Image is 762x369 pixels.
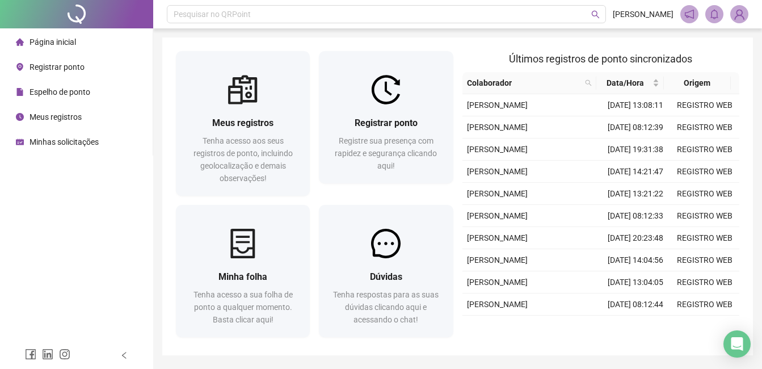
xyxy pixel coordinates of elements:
[731,6,748,23] img: 86078
[670,316,739,338] td: REGISTRO WEB
[670,293,739,316] td: REGISTRO WEB
[370,271,402,282] span: Dúvidas
[467,233,528,242] span: [PERSON_NAME]
[333,290,439,324] span: Tenha respostas para as suas dúvidas clicando aqui e acessando o chat!
[467,300,528,309] span: [PERSON_NAME]
[601,116,670,139] td: [DATE] 08:12:39
[467,278,528,287] span: [PERSON_NAME]
[670,94,739,116] td: REGISTRO WEB
[684,9,694,19] span: notification
[193,136,293,183] span: Tenha acesso aos seus registros de ponto, incluindo geolocalização e demais observações!
[467,145,528,154] span: [PERSON_NAME]
[596,72,663,94] th: Data/Hora
[670,183,739,205] td: REGISTRO WEB
[355,118,418,128] span: Registrar ponto
[467,100,528,110] span: [PERSON_NAME]
[30,87,90,97] span: Espelho de ponto
[670,116,739,139] td: REGISTRO WEB
[591,10,600,19] span: search
[30,37,76,47] span: Página inicial
[583,74,594,91] span: search
[670,139,739,161] td: REGISTRO WEB
[601,227,670,249] td: [DATE] 20:23:48
[218,271,267,282] span: Minha folha
[335,136,437,170] span: Registre sua presença com rapidez e segurança clicando aqui!
[709,9,719,19] span: bell
[467,77,581,89] span: Colaborador
[601,293,670,316] td: [DATE] 08:12:44
[42,349,53,360] span: linkedin
[467,211,528,220] span: [PERSON_NAME]
[467,123,528,132] span: [PERSON_NAME]
[601,316,670,338] td: [DATE] 18:27:49
[30,112,82,121] span: Meus registros
[723,330,751,358] div: Open Intercom Messenger
[16,38,24,46] span: home
[670,271,739,293] td: REGISTRO WEB
[16,63,24,71] span: environment
[601,271,670,293] td: [DATE] 13:04:05
[670,161,739,183] td: REGISTRO WEB
[601,94,670,116] td: [DATE] 13:08:11
[193,290,293,324] span: Tenha acesso a sua folha de ponto a qualquer momento. Basta clicar aqui!
[601,139,670,161] td: [DATE] 19:31:38
[601,249,670,271] td: [DATE] 14:04:56
[30,137,99,146] span: Minhas solicitações
[613,8,673,20] span: [PERSON_NAME]
[601,205,670,227] td: [DATE] 08:12:33
[59,349,70,360] span: instagram
[16,113,24,121] span: clock-circle
[585,79,592,86] span: search
[509,53,692,65] span: Últimos registros de ponto sincronizados
[467,189,528,198] span: [PERSON_NAME]
[212,118,273,128] span: Meus registros
[176,51,310,196] a: Meus registrosTenha acesso aos seus registros de ponto, incluindo geolocalização e demais observa...
[176,205,310,337] a: Minha folhaTenha acesso a sua folha de ponto a qualquer momento. Basta clicar aqui!
[16,88,24,96] span: file
[601,161,670,183] td: [DATE] 14:21:47
[601,183,670,205] td: [DATE] 13:21:22
[601,77,650,89] span: Data/Hora
[25,349,36,360] span: facebook
[16,138,24,146] span: schedule
[467,255,528,265] span: [PERSON_NAME]
[670,205,739,227] td: REGISTRO WEB
[120,351,128,359] span: left
[319,51,453,183] a: Registrar pontoRegistre sua presença com rapidez e segurança clicando aqui!
[319,205,453,337] a: DúvidasTenha respostas para as suas dúvidas clicando aqui e acessando o chat!
[670,249,739,271] td: REGISTRO WEB
[670,227,739,249] td: REGISTRO WEB
[467,167,528,176] span: [PERSON_NAME]
[30,62,85,72] span: Registrar ponto
[664,72,731,94] th: Origem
